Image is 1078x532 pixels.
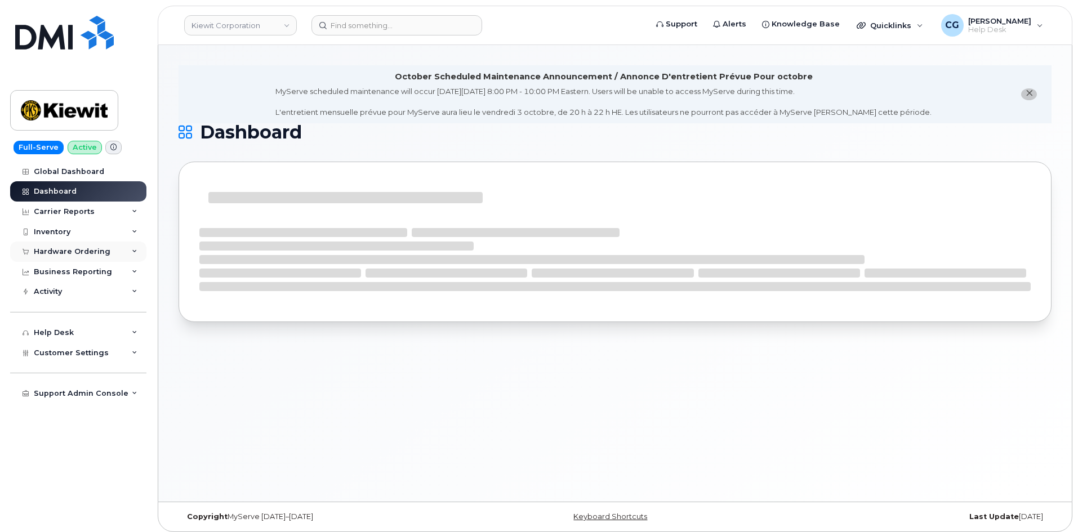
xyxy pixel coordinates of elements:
a: Keyboard Shortcuts [573,512,647,521]
span: Dashboard [200,124,302,141]
button: close notification [1021,88,1037,100]
strong: Last Update [969,512,1019,521]
div: October Scheduled Maintenance Announcement / Annonce D'entretient Prévue Pour octobre [395,71,813,83]
div: MyServe [DATE]–[DATE] [179,512,470,521]
strong: Copyright [187,512,228,521]
iframe: Messenger Launcher [1029,483,1070,524]
div: [DATE] [760,512,1052,521]
div: MyServe scheduled maintenance will occur [DATE][DATE] 8:00 PM - 10:00 PM Eastern. Users will be u... [275,86,932,118]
